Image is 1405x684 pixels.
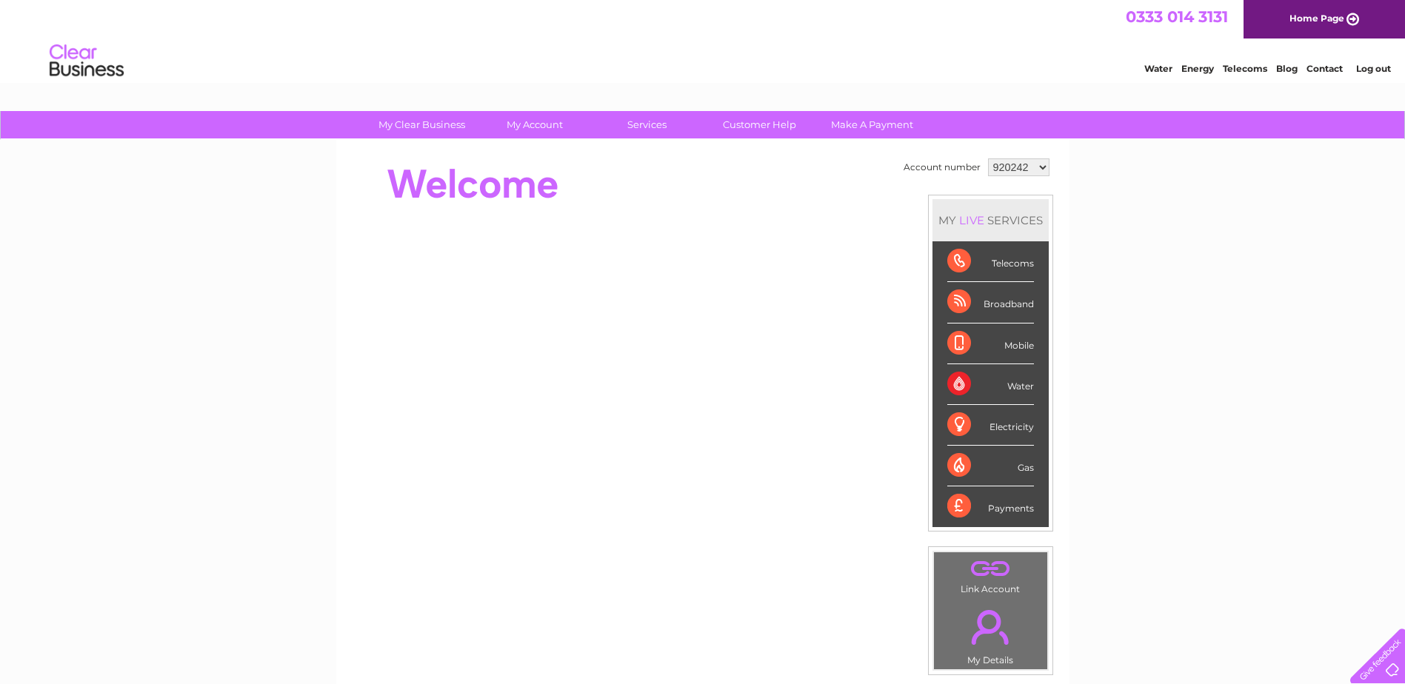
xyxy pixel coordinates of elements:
[938,556,1044,582] a: .
[473,111,595,138] a: My Account
[938,601,1044,653] a: .
[1306,63,1343,74] a: Contact
[956,213,987,227] div: LIVE
[586,111,708,138] a: Services
[947,364,1034,405] div: Water
[1223,63,1267,74] a: Telecoms
[900,155,984,180] td: Account number
[947,486,1034,526] div: Payments
[932,199,1049,241] div: MY SERVICES
[698,111,821,138] a: Customer Help
[811,111,933,138] a: Make A Payment
[1126,7,1228,26] a: 0333 014 3131
[947,446,1034,486] div: Gas
[1144,63,1172,74] a: Water
[1356,63,1391,74] a: Log out
[49,38,124,84] img: logo.png
[1181,63,1214,74] a: Energy
[947,323,1034,364] div: Mobile
[947,241,1034,282] div: Telecoms
[947,405,1034,446] div: Electricity
[361,111,483,138] a: My Clear Business
[947,282,1034,323] div: Broadband
[933,597,1048,670] td: My Details
[933,551,1048,598] td: Link Account
[353,8,1053,72] div: Clear Business is a trading name of Verastar Limited (registered in [GEOGRAPHIC_DATA] No. 3667643...
[1276,63,1298,74] a: Blog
